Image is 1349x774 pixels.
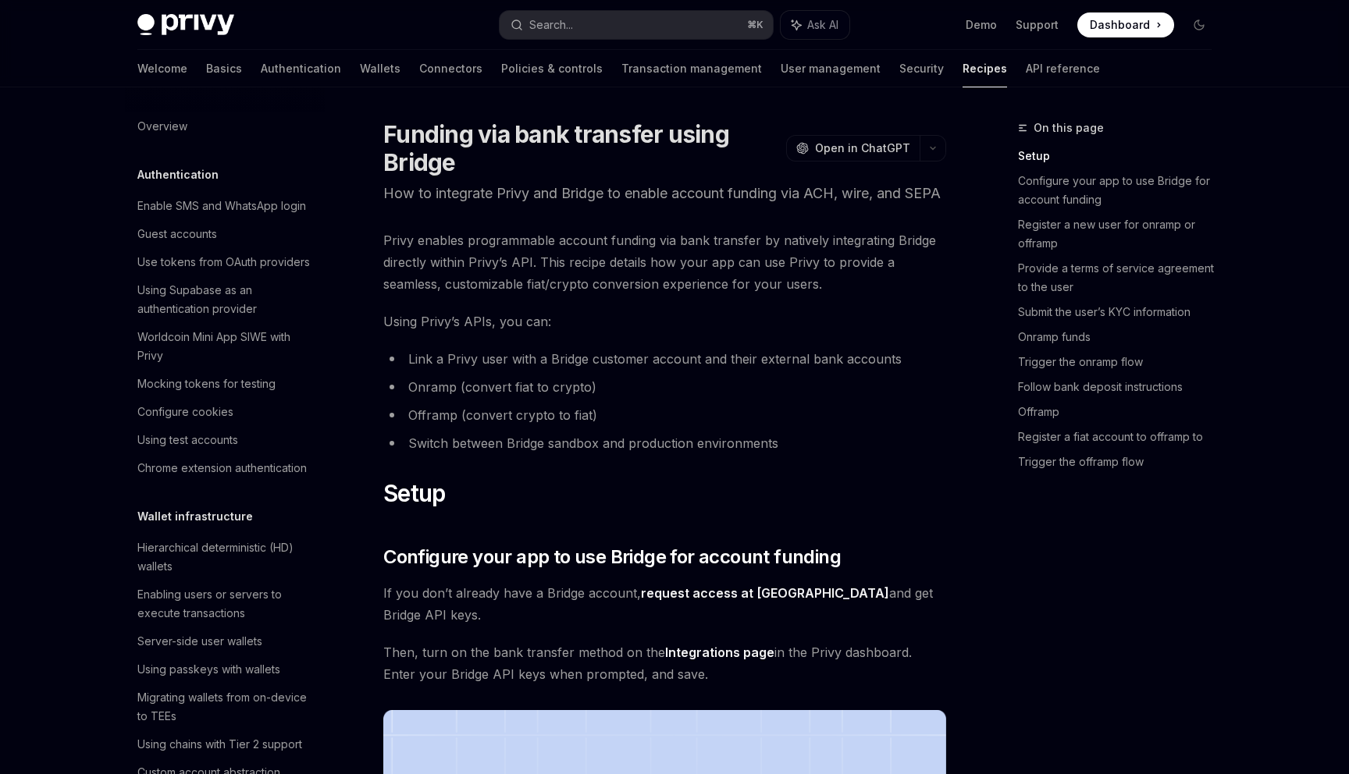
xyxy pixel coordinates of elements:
[137,660,280,679] div: Using passkeys with wallets
[137,403,233,421] div: Configure cookies
[1016,17,1059,33] a: Support
[383,432,946,454] li: Switch between Bridge sandbox and production environments
[1090,17,1150,33] span: Dashboard
[1018,169,1224,212] a: Configure your app to use Bridge for account funding
[125,398,325,426] a: Configure cookies
[125,580,325,627] a: Enabling users or servers to execute transactions
[383,229,946,295] span: Privy enables programmable account funding via bank transfer by natively integrating Bridge direc...
[641,585,889,602] a: request access at [GEOGRAPHIC_DATA]
[137,585,315,623] div: Enabling users or servers to execute transactions
[137,117,187,136] div: Overview
[383,348,946,370] li: Link a Privy user with a Bridge customer account and their external bank accounts
[1018,300,1224,325] a: Submit the user’s KYC information
[383,183,946,204] p: How to integrate Privy and Bridge to enable account funding via ACH, wire, and SEPA
[125,192,325,220] a: Enable SMS and WhatsApp login
[383,479,445,507] span: Setup
[125,248,325,276] a: Use tokens from OAuth providers
[419,50,482,87] a: Connectors
[137,253,310,272] div: Use tokens from OAuth providers
[137,632,262,651] div: Server-side user wallets
[125,370,325,398] a: Mocking tokens for testing
[786,135,920,162] button: Open in ChatGPT
[125,683,325,730] a: Migrating wallets from on-device to TEEs
[781,11,849,39] button: Ask AI
[137,688,315,726] div: Migrating wallets from on-device to TEEs
[1018,375,1224,399] a: Follow bank deposit instructions
[125,627,325,655] a: Server-side user wallets
[383,582,946,626] span: If you don’t already have a Bridge account, and get Bridge API keys.
[383,545,841,570] span: Configure your app to use Bridge for account funding
[137,165,219,184] h5: Authentication
[261,50,341,87] a: Authentication
[383,404,946,426] li: Offramp (convert crypto to fiat)
[1018,212,1224,256] a: Register a new user for onramp or offramp
[137,507,253,526] h5: Wallet infrastructure
[1018,350,1224,375] a: Trigger the onramp flow
[137,50,187,87] a: Welcome
[206,50,242,87] a: Basics
[125,730,325,758] a: Using chains with Tier 2 support
[383,641,946,685] span: Then, turn on the bank transfer method on the in the Privy dashboard. Enter your Bridge API keys ...
[1187,12,1212,37] button: Toggle dark mode
[383,120,780,176] h1: Funding via bank transfer using Bridge
[137,328,315,365] div: Worldcoin Mini App SIWE with Privy
[1018,256,1224,300] a: Provide a terms of service agreement to the user
[137,459,307,478] div: Chrome extension authentication
[500,11,773,39] button: Search...⌘K
[1077,12,1174,37] a: Dashboard
[383,376,946,398] li: Onramp (convert fiat to crypto)
[815,140,910,156] span: Open in ChatGPT
[1018,449,1224,474] a: Trigger the offramp flow
[383,311,946,332] span: Using Privy’s APIs, you can:
[137,735,302,754] div: Using chains with Tier 2 support
[529,16,573,34] div: Search...
[747,19,763,31] span: ⌘ K
[137,225,217,243] div: Guest accounts
[1018,399,1224,424] a: Offramp
[125,323,325,370] a: Worldcoin Mini App SIWE with Privy
[137,431,238,449] div: Using test accounts
[137,281,315,318] div: Using Supabase as an authentication provider
[1018,144,1224,169] a: Setup
[137,375,276,393] div: Mocking tokens for testing
[963,50,1007,87] a: Recipes
[665,644,774,661] a: Integrations page
[1026,50,1100,87] a: API reference
[125,112,325,140] a: Overview
[807,17,838,33] span: Ask AI
[125,426,325,454] a: Using test accounts
[621,50,762,87] a: Transaction management
[137,197,306,215] div: Enable SMS and WhatsApp login
[360,50,400,87] a: Wallets
[1034,119,1104,137] span: On this page
[125,655,325,683] a: Using passkeys with wallets
[966,17,997,33] a: Demo
[125,276,325,323] a: Using Supabase as an authentication provider
[1018,325,1224,350] a: Onramp funds
[781,50,881,87] a: User management
[125,454,325,482] a: Chrome extension authentication
[1018,424,1224,449] a: Register a fiat account to offramp to
[899,50,944,87] a: Security
[125,220,325,248] a: Guest accounts
[125,534,325,580] a: Hierarchical deterministic (HD) wallets
[137,14,234,36] img: dark logo
[137,538,315,576] div: Hierarchical deterministic (HD) wallets
[501,50,603,87] a: Policies & controls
